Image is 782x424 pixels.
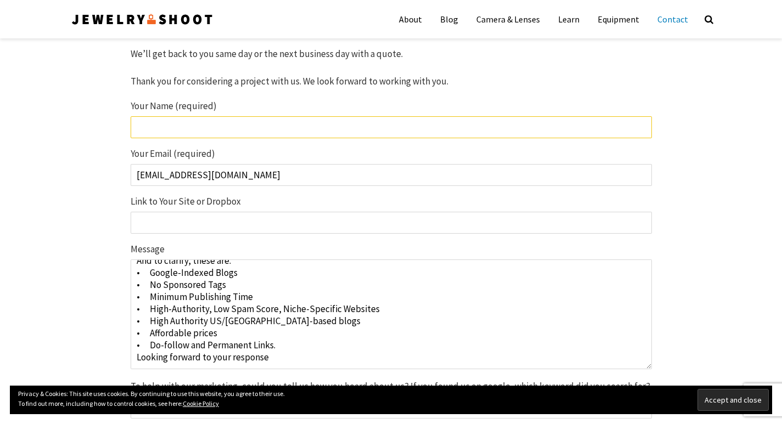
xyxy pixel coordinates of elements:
a: Blog [432,5,466,33]
p: We’ll get back to you same day or the next business day with a quote. [131,47,652,61]
a: Cookie Policy [183,399,219,408]
a: About [391,5,430,33]
input: Link to Your Site or Dropbox [131,212,652,234]
label: Your Email (required) [131,149,652,186]
a: Learn [550,5,588,33]
div: Privacy & Cookies: This site uses cookies. By continuing to use this website, you agree to their ... [10,386,772,414]
input: Your Name (required) [131,116,652,138]
a: Equipment [589,5,648,33]
img: Jewelry Photographer Bay Area - San Francisco | Nationwide via Mail [70,10,214,28]
label: Your Name (required) [131,101,652,138]
input: Accept and close [697,389,769,411]
a: Contact [649,5,696,33]
label: To help with our marketing, could you tell us how you heard about us? If you found us on google, ... [131,382,652,419]
p: Thank you for considering a project with us. We look forward to working with you. [131,75,652,89]
label: Message [131,245,652,371]
input: Your Email (required) [131,164,652,186]
a: Camera & Lenses [468,5,548,33]
label: Link to Your Site or Dropbox [131,197,652,234]
textarea: Message [131,259,652,369]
